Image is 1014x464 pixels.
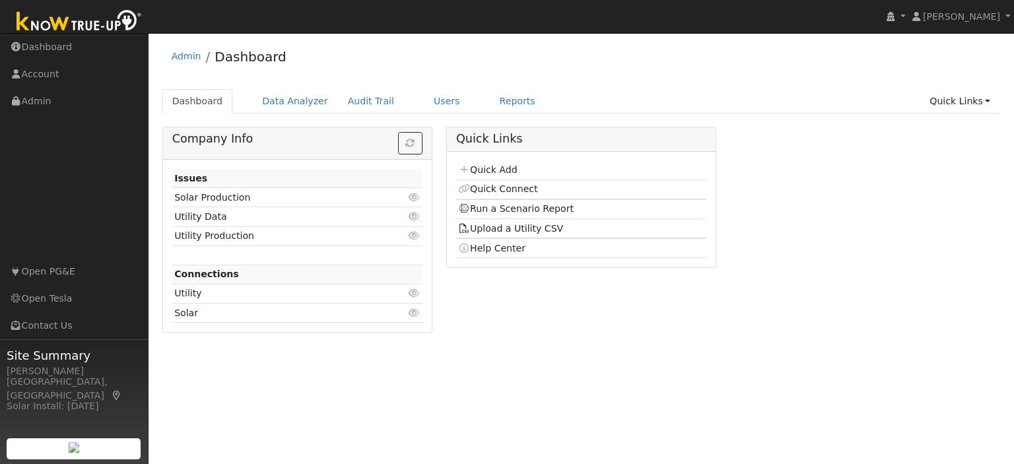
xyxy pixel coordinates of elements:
a: Admin [172,51,201,61]
a: Quick Links [920,89,1000,114]
div: [GEOGRAPHIC_DATA], [GEOGRAPHIC_DATA] [7,375,141,403]
i: Click to view [409,212,421,221]
a: Map [111,390,123,401]
a: Run a Scenario Report [458,203,574,214]
td: Utility Production [172,226,382,246]
img: retrieve [69,442,79,453]
a: Quick Connect [458,183,537,194]
a: Audit Trail [338,89,404,114]
a: Dashboard [162,89,233,114]
h5: Quick Links [456,132,706,146]
strong: Connections [174,269,239,279]
span: Site Summary [7,347,141,364]
td: Utility Data [172,207,382,226]
h5: Company Info [172,132,422,146]
td: Solar Production [172,188,382,207]
i: Click to view [409,288,421,298]
td: Solar [172,304,382,323]
div: Solar Install: [DATE] [7,399,141,413]
a: Reports [490,89,545,114]
td: Utility [172,284,382,303]
strong: Issues [174,173,207,183]
i: Click to view [409,193,421,202]
img: Know True-Up [10,7,149,37]
a: Dashboard [215,49,287,65]
a: Quick Add [458,164,517,175]
a: Upload a Utility CSV [458,223,563,234]
a: Users [424,89,470,114]
i: Click to view [409,231,421,240]
a: Help Center [458,243,525,253]
i: Click to view [409,308,421,317]
div: [PERSON_NAME] [7,364,141,378]
span: [PERSON_NAME] [923,11,1000,22]
a: Data Analyzer [252,89,338,114]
